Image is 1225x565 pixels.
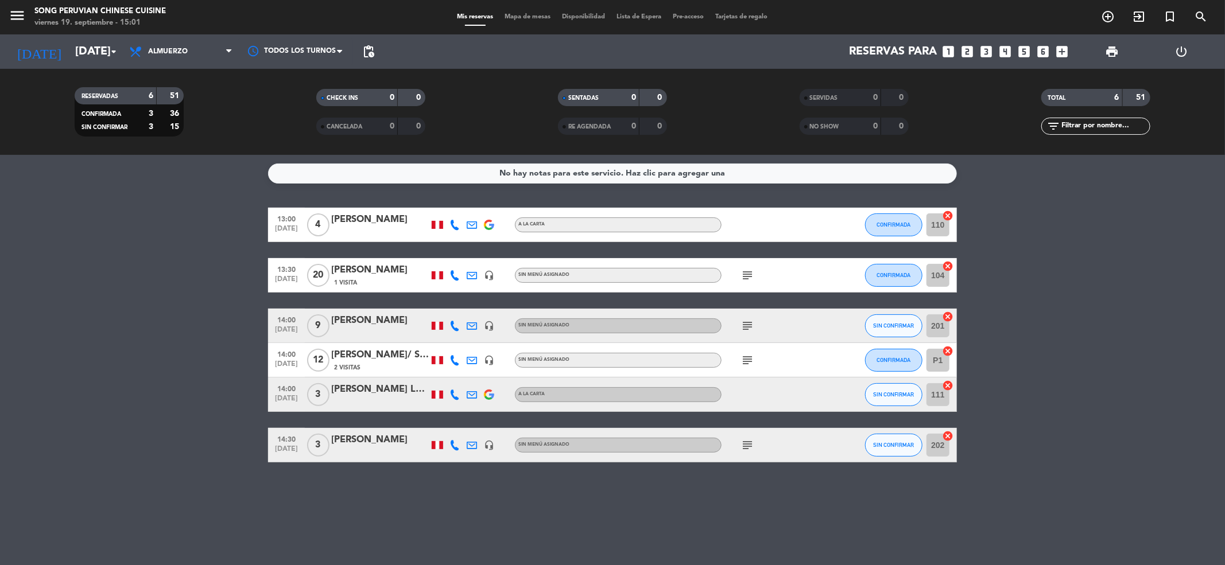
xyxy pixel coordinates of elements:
[1136,93,1148,102] strong: 51
[272,347,301,360] span: 14:00
[331,382,429,397] div: [PERSON_NAME] La [PERSON_NAME]
[327,124,362,130] span: CANCELADA
[657,93,664,102] strong: 0
[272,275,301,289] span: [DATE]
[631,93,636,102] strong: 0
[668,14,710,20] span: Pre-acceso
[484,355,494,365] i: headset_mic
[874,391,914,398] span: SIN CONFIRMAR
[899,93,906,102] strong: 0
[331,348,429,363] div: [PERSON_NAME]/ SR. [PERSON_NAME]
[170,92,181,100] strong: 51
[518,442,569,447] span: Sin menú asignado
[272,212,301,225] span: 13:00
[307,434,329,457] span: 3
[500,167,726,180] div: No hay notas para este servicio. Haz clic para agregar una
[331,432,429,447] div: [PERSON_NAME]
[942,210,953,221] i: cancel
[568,95,599,101] span: SENTADAS
[149,123,153,131] strong: 3
[1047,119,1061,133] i: filter_list
[1036,44,1050,59] i: looks_6
[272,225,301,238] span: [DATE]
[390,93,394,102] strong: 0
[810,95,838,101] span: SERVIDAS
[272,360,301,373] span: [DATE]
[327,95,358,101] span: CHECK INS
[518,392,545,396] span: A la carta
[631,122,636,130] strong: 0
[942,311,953,322] i: cancel
[272,432,301,445] span: 14:30
[518,357,569,362] span: Sin menú asignado
[484,389,494,400] img: google-logo.png
[865,383,922,406] button: SIN CONFIRMAR
[873,122,878,130] strong: 0
[998,44,1013,59] i: looks_4
[82,93,118,99] span: RESERVADAS
[149,92,153,100] strong: 6
[1147,34,1216,69] div: LOG OUT
[331,263,429,278] div: [PERSON_NAME]
[272,262,301,275] span: 13:30
[874,322,914,329] span: SIN CONFIRMAR
[452,14,499,20] span: Mis reservas
[865,349,922,372] button: CONFIRMADA
[979,44,994,59] i: looks_3
[307,349,329,372] span: 12
[484,321,494,331] i: headset_mic
[272,445,301,458] span: [DATE]
[942,260,953,272] i: cancel
[390,122,394,130] strong: 0
[307,314,329,337] span: 9
[1163,10,1177,24] i: turned_in_not
[1061,120,1150,133] input: Filtrar por nombre...
[877,221,911,228] span: CONFIRMADA
[9,7,26,24] i: menu
[499,14,557,20] span: Mapa de mesas
[272,326,301,339] span: [DATE]
[272,395,301,408] span: [DATE]
[741,438,754,452] i: subject
[484,440,494,450] i: headset_mic
[849,45,937,59] span: Reservas para
[82,111,121,117] span: CONFIRMADA
[865,264,922,287] button: CONFIRMADA
[741,319,754,333] i: subject
[865,314,922,337] button: SIN CONFIRMAR
[1055,44,1069,59] i: add_box
[149,110,153,118] strong: 3
[1115,93,1119,102] strong: 6
[1106,45,1119,59] span: print
[272,313,301,326] span: 14:00
[272,381,301,395] span: 14:00
[484,270,494,280] i: headset_mic
[518,222,545,227] span: A la carta
[518,272,569,277] span: Sin menú asignado
[942,345,953,357] i: cancel
[741,353,754,367] i: subject
[170,123,181,131] strong: 15
[1101,10,1115,24] i: add_circle_outline
[307,383,329,406] span: 3
[107,45,121,59] i: arrow_drop_down
[1132,10,1146,24] i: exit_to_app
[362,45,375,59] span: pending_actions
[873,93,878,102] strong: 0
[148,48,188,56] span: Almuerzo
[865,434,922,457] button: SIN CONFIRMAR
[416,93,423,102] strong: 0
[1175,45,1189,59] i: power_settings_new
[484,220,494,230] img: google-logo.png
[874,442,914,448] span: SIN CONFIRMAR
[1194,10,1208,24] i: search
[307,213,329,236] span: 4
[334,278,357,287] span: 1 Visita
[34,17,166,29] div: viernes 19. septiembre - 15:01
[331,212,429,227] div: [PERSON_NAME]
[877,357,911,363] span: CONFIRMADA
[611,14,668,20] span: Lista de Espera
[865,213,922,236] button: CONFIRMADA
[334,363,360,372] span: 2 Visitas
[741,268,754,282] i: subject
